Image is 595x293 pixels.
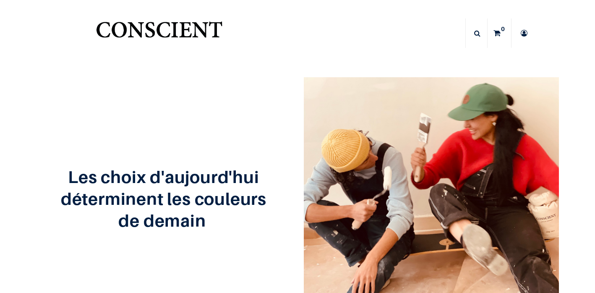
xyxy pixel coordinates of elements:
h2: Les choix d'aujourd'hui [36,167,291,186]
h2: de demain [36,211,291,230]
img: Conscient [94,17,224,50]
h2: déterminent les couleurs [36,189,291,208]
a: Logo of Conscient [94,17,224,50]
a: 0 [488,18,511,48]
sup: 0 [499,25,507,33]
